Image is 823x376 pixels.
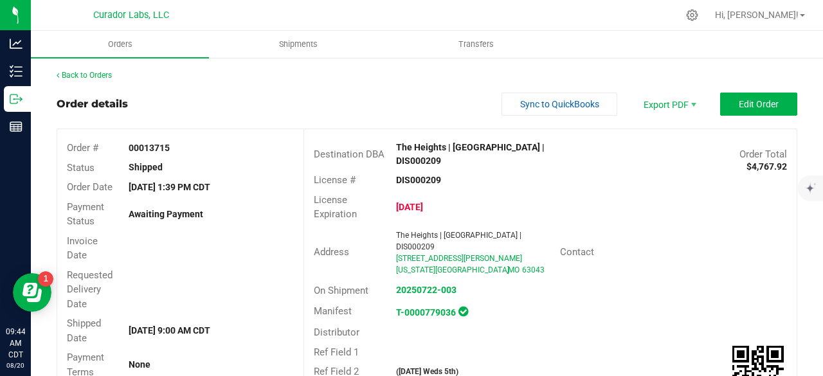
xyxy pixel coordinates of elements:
[458,305,468,318] span: In Sync
[396,367,458,376] strong: ([DATE] Weds 5th)
[6,361,25,370] p: 08/20
[129,325,210,336] strong: [DATE] 9:00 AM CDT
[262,39,335,50] span: Shipments
[746,161,787,172] strong: $4,767.92
[67,318,101,344] span: Shipped Date
[67,162,95,174] span: Status
[314,246,349,258] span: Address
[129,182,210,192] strong: [DATE] 1:39 PM CDT
[129,143,170,153] strong: 00013715
[314,305,352,317] span: Manifest
[10,120,23,133] inline-svg: Reports
[6,326,25,361] p: 09:44 AM CDT
[739,148,787,160] span: Order Total
[508,265,520,274] span: MO
[91,39,150,50] span: Orders
[630,93,707,116] li: Export PDF
[31,31,209,58] a: Orders
[67,269,113,310] span: Requested Delivery Date
[396,142,545,166] strong: The Heights | [GEOGRAPHIC_DATA] | DIS000209
[314,285,368,296] span: On Shipment
[396,285,457,295] a: 20250722-003
[739,99,779,109] span: Edit Order
[522,265,545,274] span: 63043
[396,307,456,318] a: T-0000779036
[129,162,163,172] strong: Shipped
[520,99,599,109] span: Sync to QuickBooks
[396,202,423,212] strong: [DATE]
[209,31,387,58] a: Shipments
[10,93,23,105] inline-svg: Outbound
[502,93,617,116] button: Sync to QuickBooks
[387,31,565,58] a: Transfers
[396,231,521,251] span: The Heights | [GEOGRAPHIC_DATA] | DIS000209
[396,265,509,274] span: [US_STATE][GEOGRAPHIC_DATA]
[93,10,169,21] span: Curador Labs, LLC
[560,246,594,258] span: Contact
[314,174,356,186] span: License #
[38,271,53,287] iframe: Resource center unread badge
[129,359,150,370] strong: None
[67,181,113,193] span: Order Date
[57,71,112,80] a: Back to Orders
[129,209,203,219] strong: Awaiting Payment
[314,194,357,220] span: License Expiration
[67,235,98,262] span: Invoice Date
[57,96,128,112] div: Order details
[715,10,799,20] span: Hi, [PERSON_NAME]!
[13,273,51,312] iframe: Resource center
[684,9,700,21] div: Manage settings
[10,37,23,50] inline-svg: Analytics
[314,346,359,358] span: Ref Field 1
[67,142,98,154] span: Order #
[507,265,508,274] span: ,
[10,65,23,78] inline-svg: Inventory
[67,201,104,228] span: Payment Status
[314,148,384,160] span: Destination DBA
[720,93,797,116] button: Edit Order
[314,327,359,338] span: Distributor
[441,39,511,50] span: Transfers
[396,254,522,263] span: [STREET_ADDRESS][PERSON_NAME]
[396,175,441,185] strong: DIS000209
